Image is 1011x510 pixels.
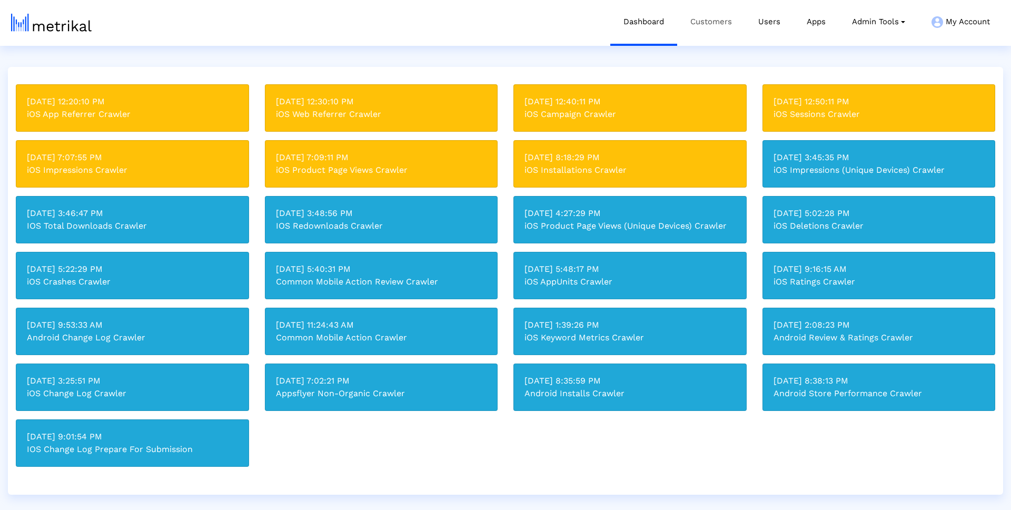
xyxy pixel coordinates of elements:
div: [DATE] 12:30:10 PM [276,95,487,108]
div: Android Installs Crawler [524,387,736,400]
div: [DATE] 11:24:43 AM [276,319,487,331]
div: [DATE] 12:40:11 PM [524,95,736,108]
div: iOS Crashes Crawler [27,276,238,288]
div: iOS Installations Crawler [524,164,736,176]
img: metrical-logo-light.png [11,14,92,32]
div: iOS Ratings Crawler [774,276,985,288]
div: iOS AppUnits Crawler [524,276,736,288]
div: iOS Product Page Views (Unique Devices) Crawler [524,220,736,232]
div: [DATE] 1:39:26 PM [524,319,736,331]
div: [DATE] 5:40:31 PM [276,263,487,276]
img: my-account-menu-icon.png [931,16,943,28]
div: [DATE] 5:48:17 PM [524,263,736,276]
div: [DATE] 5:02:28 PM [774,207,985,220]
div: IOS Change Log Prepare For Submission [27,443,238,456]
div: iOS Web Referrer Crawler [276,108,487,121]
div: Common Mobile Action Crawler [276,331,487,344]
div: [DATE] 7:02:21 PM [276,375,487,387]
div: [DATE] 3:45:35 PM [774,151,985,164]
div: [DATE] 7:09:11 PM [276,151,487,164]
div: IOS Redownloads Crawler [276,220,487,232]
div: iOS Impressions (Unique Devices) Crawler [774,164,985,176]
div: Common Mobile Action Review Crawler [276,276,487,288]
div: [DATE] 4:27:29 PM [524,207,736,220]
div: [DATE] 2:08:23 PM [774,319,985,331]
div: [DATE] 3:48:56 PM [276,207,487,220]
div: [DATE] 9:53:33 AM [27,319,238,331]
div: [DATE] 12:50:11 PM [774,95,985,108]
div: [DATE] 9:01:54 PM [27,430,238,443]
div: [DATE] 7:07:55 PM [27,151,238,164]
div: Android Store Performance Crawler [774,387,985,400]
div: [DATE] 3:25:51 PM [27,375,238,387]
div: iOS Keyword Metrics Crawler [524,331,736,344]
div: [DATE] 8:18:29 PM [524,151,736,164]
div: [DATE] 3:46:47 PM [27,207,238,220]
div: Android Review & Ratings Crawler [774,331,985,344]
div: [DATE] 9:16:15 AM [774,263,985,276]
div: iOS Impressions Crawler [27,164,238,176]
div: Android Change Log Crawler [27,331,238,344]
div: [DATE] 8:35:59 PM [524,375,736,387]
div: [DATE] 5:22:29 PM [27,263,238,276]
div: [DATE] 8:38:13 PM [774,375,985,387]
div: iOS Change Log Crawler [27,387,238,400]
div: Appsflyer Non-Organic Crawler [276,387,487,400]
div: iOS Campaign Crawler [524,108,736,121]
div: [DATE] 12:20:10 PM [27,95,238,108]
div: iOS Sessions Crawler [774,108,985,121]
div: IOS Total Downloads Crawler [27,220,238,232]
div: iOS Product Page Views Crawler [276,164,487,176]
div: iOS Deletions Crawler [774,220,985,232]
div: iOS App Referrer Crawler [27,108,238,121]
